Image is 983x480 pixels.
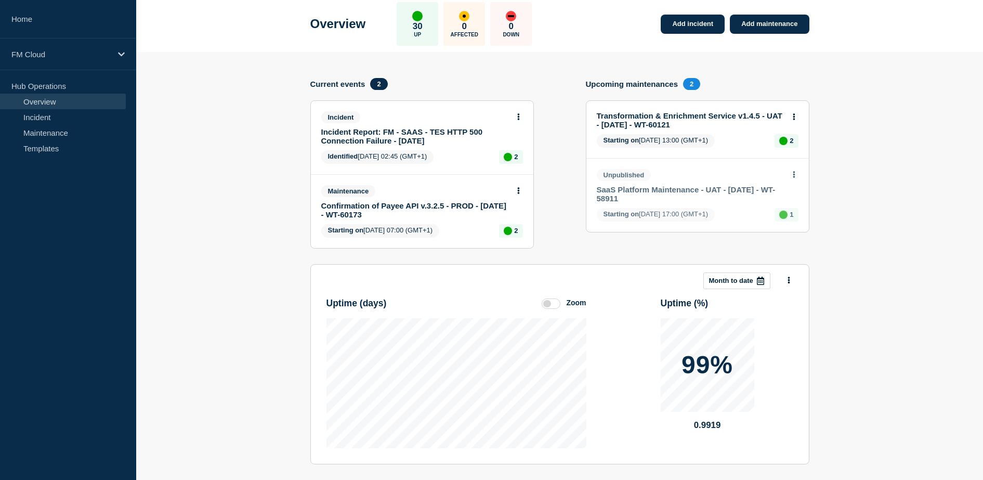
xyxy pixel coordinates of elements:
[503,32,519,37] p: Down
[779,211,788,219] div: up
[451,32,478,37] p: Affected
[779,137,788,145] div: up
[790,137,793,145] p: 2
[321,185,376,197] span: Maintenance
[412,11,423,21] div: up
[328,226,364,234] span: Starting on
[504,153,512,161] div: up
[597,185,784,203] a: SaaS Platform Maintenance - UAT - [DATE] - WT-58911
[586,80,678,88] h4: Upcoming maintenances
[506,11,516,21] div: down
[597,134,715,148] span: [DATE] 13:00 (GMT+1)
[730,15,809,34] a: Add maintenance
[703,273,770,289] button: Month to date
[459,11,469,21] div: affected
[11,50,111,59] p: FM Cloud
[514,227,518,235] p: 2
[310,17,366,31] h1: Overview
[566,299,586,307] div: Zoom
[413,21,423,32] p: 30
[683,78,700,90] span: 2
[370,78,387,90] span: 2
[709,277,753,284] p: Month to date
[310,80,365,88] h4: Current events
[661,15,725,34] a: Add incident
[604,210,639,218] span: Starting on
[597,169,651,181] span: Unpublished
[321,150,434,164] span: [DATE] 02:45 (GMT+1)
[681,353,733,378] p: 99%
[790,211,793,218] p: 1
[661,298,709,309] h3: Uptime ( % )
[597,111,784,129] a: Transformation & Enrichment Service v1.4.5 - UAT - [DATE] - WT-60121
[326,298,387,309] h3: Uptime ( days )
[321,201,509,219] a: Confirmation of Payee API v.3.2.5 - PROD - [DATE] - WT-60173
[509,21,514,32] p: 0
[597,208,715,222] span: [DATE] 17:00 (GMT+1)
[414,32,421,37] p: Up
[514,153,518,161] p: 2
[462,21,467,32] p: 0
[661,420,754,431] p: 0.9919
[321,127,509,145] a: Incident Report: FM - SAAS - TES HTTP 500 Connection Failure - [DATE]
[328,152,358,160] span: Identified
[604,136,639,144] span: Starting on
[504,227,512,235] div: up
[321,111,361,123] span: Incident
[321,224,440,238] span: [DATE] 07:00 (GMT+1)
